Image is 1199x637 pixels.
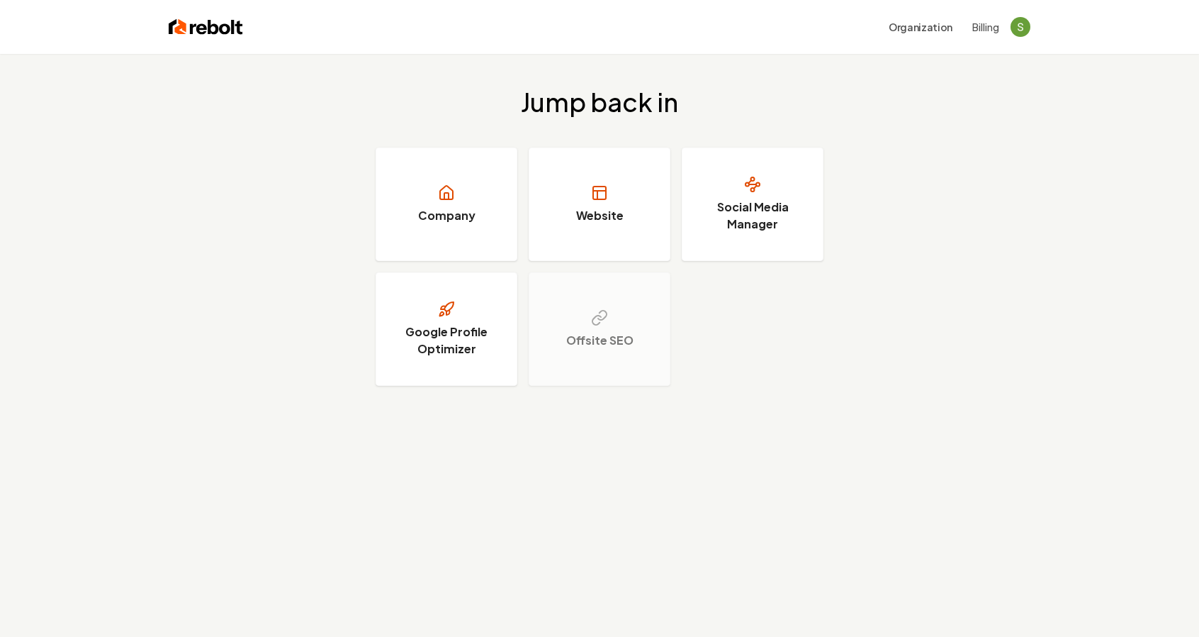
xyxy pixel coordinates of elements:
img: Sales Champion [1011,17,1030,37]
a: Google Profile Optimizer [376,272,517,386]
button: Organization [880,14,961,40]
h3: Social Media Manager [699,199,806,233]
button: Open user button [1011,17,1030,37]
h3: Google Profile Optimizer [393,323,500,358]
a: Social Media Manager [682,148,823,261]
h3: Offsite SEO [566,332,634,349]
a: Website [529,148,670,261]
h2: Jump back in [521,88,678,116]
a: Company [376,148,517,261]
button: Billing [972,20,999,34]
img: Rebolt Logo [169,17,243,37]
h3: Website [576,207,624,224]
h3: Company [418,207,475,224]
